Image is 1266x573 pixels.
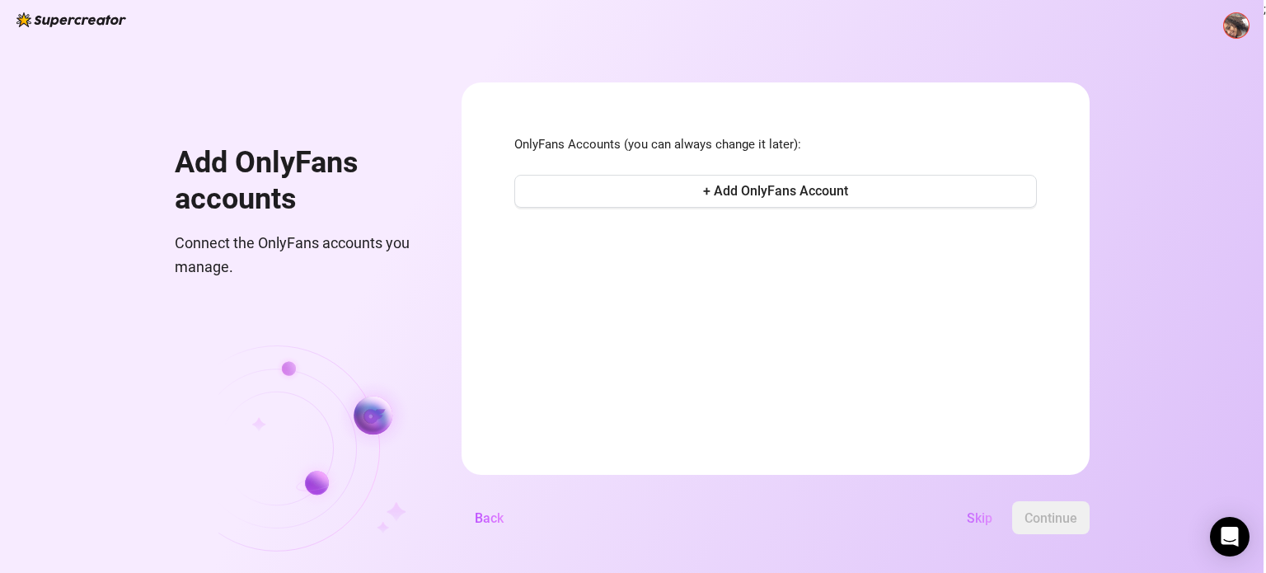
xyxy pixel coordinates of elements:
span: Connect the OnlyFans accounts you manage. [175,232,422,279]
span: + Add OnlyFans Account [703,183,848,199]
span: Back [475,510,504,526]
button: Continue [1012,501,1090,534]
h1: Add OnlyFans accounts [175,145,422,217]
img: ACg8ocKEnmvsNEoUvoSt_KPuNx1RkSQ1e-LA4ATTwiGbqpjgHY32TI8Q=s96-c [1224,13,1249,38]
span: Skip [967,510,992,526]
img: logo [16,12,126,27]
div: Open Intercom Messenger [1210,517,1250,557]
span: OnlyFans Accounts (you can always change it later): [514,135,1037,155]
button: Back [462,501,517,534]
button: Skip [954,501,1006,534]
button: + Add OnlyFans Account [514,175,1037,208]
